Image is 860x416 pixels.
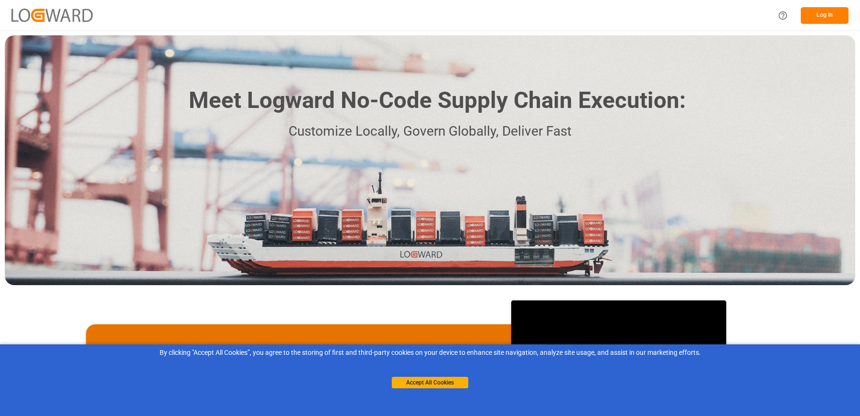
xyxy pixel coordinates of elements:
div: By clicking "Accept All Cookies”, you agree to the storing of first and third-party cookies on yo... [7,348,853,358]
button: Help Center [772,5,794,26]
p: Customize Locally, Govern Globally, Deliver Fast [174,121,686,142]
button: Log In [801,7,849,24]
button: Accept All Cookies [392,377,468,388]
h1: Meet Logward No-Code Supply Chain Execution: [189,84,686,117]
img: Logward_new_orange.png [11,9,93,21]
